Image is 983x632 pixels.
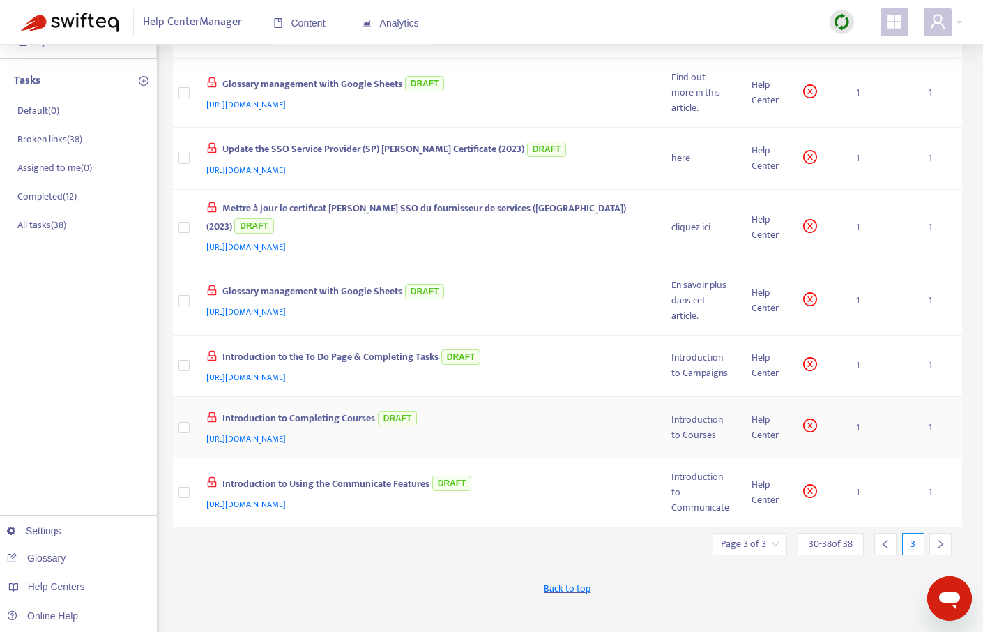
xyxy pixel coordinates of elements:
[917,59,962,128] td: 1
[14,73,40,89] p: Tasks
[752,412,781,443] div: Help Center
[752,477,781,508] div: Help Center
[845,397,917,458] td: 1
[803,484,817,498] span: close-circle
[527,142,567,157] span: DRAFT
[917,190,962,266] td: 1
[917,397,962,458] td: 1
[752,143,781,174] div: Help Center
[7,525,61,536] a: Settings
[845,458,917,527] td: 1
[21,13,119,32] img: Swifteq
[378,411,418,426] span: DRAFT
[929,13,946,30] span: user
[833,13,851,31] img: sync.dc5367851b00ba804db3.png
[206,412,218,423] span: lock
[432,476,472,491] span: DRAFT
[809,536,853,551] span: 30 - 38 of 38
[405,284,445,299] span: DRAFT
[17,103,59,118] p: Default ( 0 )
[845,336,917,397] td: 1
[544,581,590,596] span: Back to top
[886,13,903,30] span: appstore
[17,189,77,204] p: Completed ( 12 )
[671,278,729,324] div: En savoir plus dans cet article.
[206,281,644,304] div: Glossary management with Google Sheets
[845,190,917,266] td: 1
[405,76,445,91] span: DRAFT
[803,357,817,371] span: close-circle
[917,336,962,397] td: 1
[917,128,962,189] td: 1
[671,412,729,443] div: Introduction to Courses
[803,292,817,306] span: close-circle
[902,533,924,555] div: 3
[671,151,729,166] div: here
[7,610,78,622] a: Online Help
[139,76,148,86] span: plus-circle
[206,240,286,254] span: [URL][DOMAIN_NAME]
[206,142,218,153] span: lock
[17,160,92,175] p: Assigned to me ( 0 )
[881,539,890,549] span: left
[28,581,85,592] span: Help Centers
[206,476,218,488] span: lock
[206,98,286,112] span: [URL][DOMAIN_NAME]
[362,18,372,28] span: area-chart
[206,347,644,370] div: Introduction to the To Do Page & Completing Tasks
[671,350,729,381] div: Introduction to Campaigns
[206,77,218,88] span: lock
[917,458,962,527] td: 1
[206,497,286,511] span: [URL][DOMAIN_NAME]
[206,432,286,446] span: [URL][DOMAIN_NAME]
[752,350,781,381] div: Help Center
[273,17,326,29] span: Content
[17,218,66,232] p: All tasks ( 38 )
[206,202,218,213] span: lock
[206,474,644,497] div: Introduction to Using the Communicate Features
[7,552,66,564] a: Glossary
[671,469,729,516] div: Introduction to Communicate
[845,128,917,189] td: 1
[803,84,817,98] span: close-circle
[803,150,817,164] span: close-circle
[206,408,644,431] div: Introduction to Completing Courses
[752,77,781,108] div: Help Center
[845,266,917,336] td: 1
[671,70,729,116] div: Find out more in this article.
[845,59,917,128] td: 1
[17,132,82,146] p: Broken links ( 38 )
[362,17,419,29] span: Analytics
[206,139,644,162] div: Update the SSO Service Provider (SP) [PERSON_NAME] Certificate (2023)
[206,201,644,239] div: Mettre à jour le certificat [PERSON_NAME] SSO du fournisseur de services ([GEOGRAPHIC_DATA]) (2023)
[803,419,817,432] span: close-circle
[917,266,962,336] td: 1
[206,370,286,384] span: [URL][DOMAIN_NAME]
[273,18,283,28] span: book
[752,212,781,243] div: Help Center
[234,218,274,234] span: DRAFT
[803,219,817,233] span: close-circle
[441,349,481,365] span: DRAFT
[143,9,242,36] span: Help Center Manager
[671,220,729,235] div: cliquez ici
[927,576,972,621] iframe: Button to launch messaging window
[936,539,945,549] span: right
[206,305,286,319] span: [URL][DOMAIN_NAME]
[206,74,644,97] div: Glossary management with Google Sheets
[206,163,286,177] span: [URL][DOMAIN_NAME]
[206,350,218,361] span: lock
[206,285,218,296] span: lock
[752,285,781,316] div: Help Center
